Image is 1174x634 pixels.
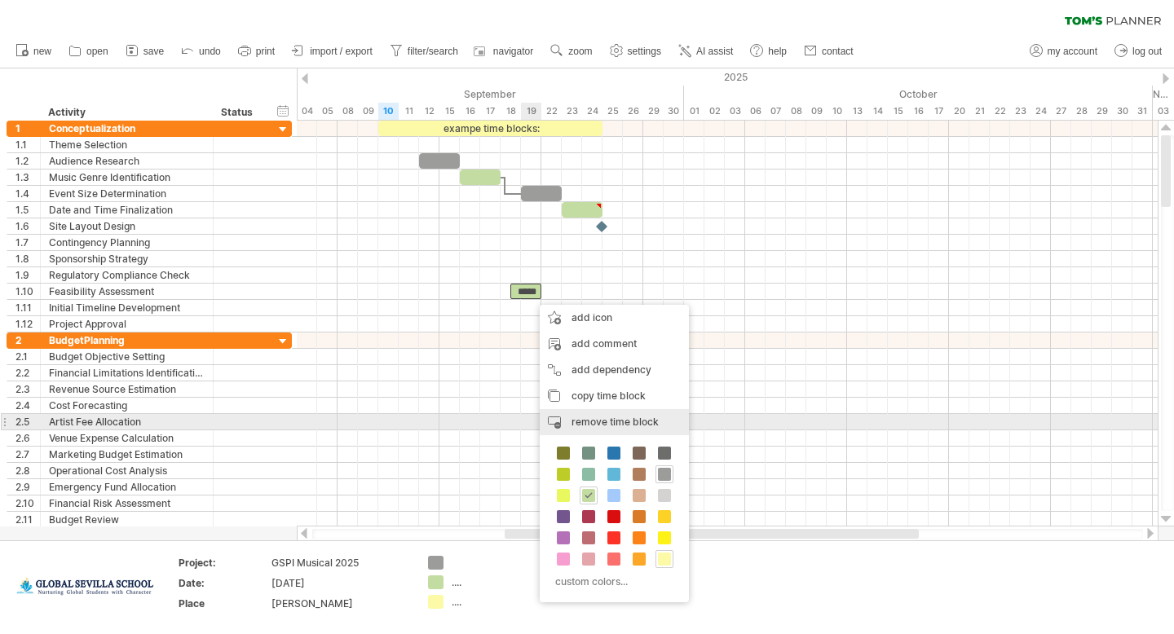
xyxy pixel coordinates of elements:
[179,576,268,590] div: Date:
[49,267,205,283] div: Regulatory Compliance Check
[378,103,399,120] div: Wednesday, 10 September 2025
[15,414,40,429] div: 2.5
[317,103,338,120] div: Friday, 5 September 2025
[15,512,40,527] div: 2.11
[674,41,738,62] a: AI assist
[15,137,40,152] div: 1.1
[86,46,108,57] span: open
[827,103,847,120] div: Friday, 10 October 2025
[11,41,56,62] a: new
[1026,41,1102,62] a: my account
[1132,46,1162,57] span: log out
[452,595,541,609] div: ....
[439,103,460,120] div: Monday, 15 September 2025
[15,300,40,315] div: 1.11
[725,103,745,120] div: Friday, 3 October 2025
[1153,103,1173,120] div: Monday, 3 November 2025
[643,103,664,120] div: Monday, 29 September 2025
[745,103,766,120] div: Monday, 6 October 2025
[338,103,358,120] div: Monday, 8 September 2025
[15,398,40,413] div: 2.4
[288,41,377,62] a: import / export
[49,284,205,299] div: Feasibility Assessment
[358,103,378,120] div: Tuesday, 9 September 2025
[949,103,969,120] div: Monday, 20 October 2025
[49,121,205,136] div: Conceptualization
[121,41,169,62] a: save
[15,186,40,201] div: 1.4
[540,357,689,383] div: add dependency
[684,86,1153,103] div: October 2025
[969,103,990,120] div: Tuesday, 21 October 2025
[480,103,501,120] div: Wednesday, 17 September 2025
[888,103,908,120] div: Wednesday, 15 October 2025
[221,104,257,121] div: Status
[929,103,949,120] div: Friday, 17 October 2025
[15,479,40,495] div: 2.9
[49,186,205,201] div: Event Size Determination
[623,103,643,120] div: Friday, 26 September 2025
[15,121,40,136] div: 1
[1031,103,1051,120] div: Friday, 24 October 2025
[867,103,888,120] div: Tuesday, 14 October 2025
[297,103,317,120] div: Thursday, 4 September 2025
[179,556,268,570] div: Project:
[49,414,205,429] div: Artist Fee Allocation
[64,41,113,62] a: open
[15,381,40,397] div: 2.3
[49,447,205,462] div: Marketing Budget Estimation
[548,570,676,592] div: custom colors...
[521,103,541,120] div: Friday, 19 September 2025
[1010,103,1031,120] div: Thursday, 23 October 2025
[1051,103,1071,120] div: Monday, 27 October 2025
[15,463,40,478] div: 2.8
[143,46,164,57] span: save
[562,103,582,120] div: Tuesday, 23 September 2025
[1112,103,1132,120] div: Thursday, 30 October 2025
[1110,41,1167,62] a: log out
[179,597,268,610] div: Place
[15,332,40,348] div: 2
[256,46,275,57] span: print
[48,104,204,121] div: Activity
[768,46,787,57] span: help
[49,463,205,478] div: Operational Cost Analysis
[310,46,373,57] span: import / export
[49,365,205,381] div: Financial Limitations Identification
[664,103,684,120] div: Tuesday, 30 September 2025
[15,251,40,266] div: 1.8
[471,41,538,62] a: navigator
[1048,46,1097,57] span: my account
[236,86,684,103] div: September 2025
[15,495,40,511] div: 2.10
[378,121,602,136] div: exampe time blocks:
[15,153,40,169] div: 1.2
[49,300,205,315] div: Initial Timeline Development
[806,103,827,120] div: Thursday, 9 October 2025
[399,103,419,120] div: Thursday, 11 September 2025
[606,41,666,62] a: settings
[908,103,929,120] div: Thursday, 16 October 2025
[546,41,597,62] a: zoom
[568,46,592,57] span: zoom
[1132,103,1153,120] div: Friday, 31 October 2025
[746,41,792,62] a: help
[684,103,704,120] div: Wednesday, 1 October 2025
[271,556,408,570] div: GSPI Musical 2025
[386,41,463,62] a: filter/search
[572,416,659,428] span: remove time block
[49,137,205,152] div: Theme Selection
[696,46,733,57] span: AI assist
[704,103,725,120] div: Thursday, 2 October 2025
[234,41,280,62] a: print
[49,332,205,348] div: BudgetPlanning
[49,202,205,218] div: Date and Time Finalization
[822,46,854,57] span: contact
[177,41,226,62] a: undo
[460,103,480,120] div: Tuesday, 16 September 2025
[49,235,205,250] div: Contingency Planning
[540,331,689,357] div: add comment
[766,103,786,120] div: Tuesday, 7 October 2025
[15,202,40,218] div: 1.5
[49,512,205,527] div: Budget Review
